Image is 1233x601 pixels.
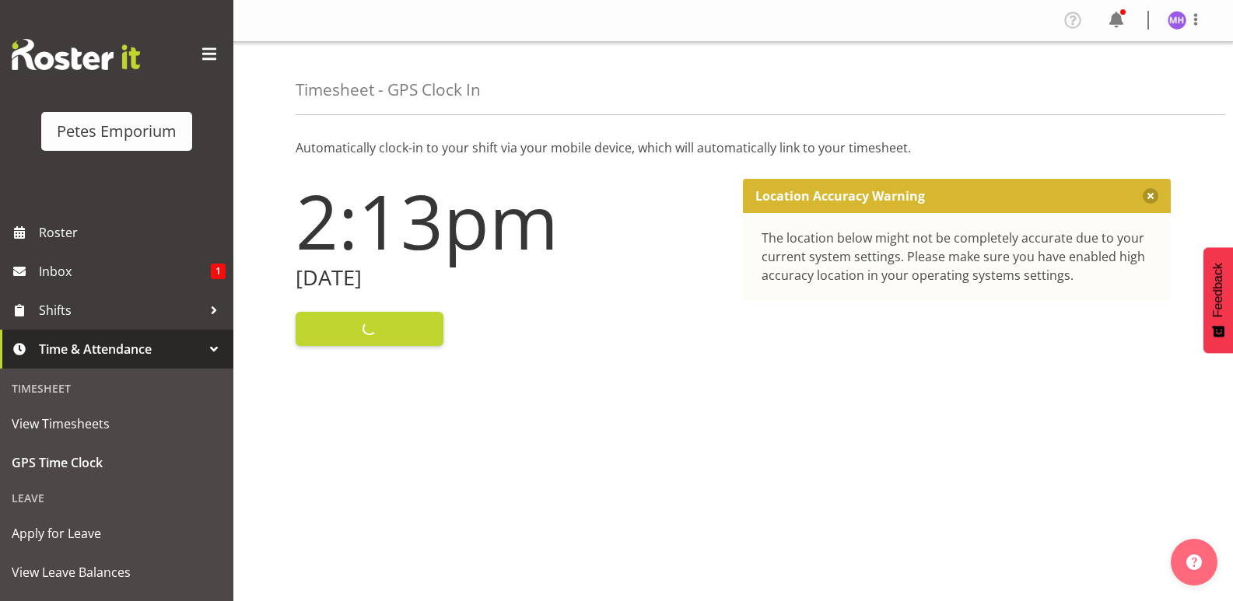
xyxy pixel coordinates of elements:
h4: Timesheet - GPS Clock In [296,81,481,99]
button: Feedback - Show survey [1203,247,1233,353]
div: The location below might not be completely accurate due to your current system settings. Please m... [762,229,1153,285]
img: mackenzie-halford4471.jpg [1168,11,1186,30]
span: Roster [39,221,226,244]
p: Automatically clock-in to your shift via your mobile device, which will automatically link to you... [296,138,1171,157]
h1: 2:13pm [296,179,724,263]
a: View Timesheets [4,404,229,443]
h2: [DATE] [296,266,724,290]
div: Timesheet [4,372,229,404]
span: 1 [211,264,226,279]
span: View Timesheets [12,412,222,435]
a: Apply for Leave [4,514,229,553]
a: View Leave Balances [4,553,229,592]
a: GPS Time Clock [4,443,229,482]
span: Shifts [39,299,202,322]
img: Rosterit website logo [12,39,140,70]
span: Time & Attendance [39,337,202,361]
p: Location Accuracy Warning [755,188,925,204]
span: Inbox [39,260,211,283]
span: Apply for Leave [12,522,222,545]
div: Petes Emporium [57,120,177,143]
span: Feedback [1211,263,1225,317]
button: Close message [1143,188,1158,204]
span: GPS Time Clock [12,451,222,474]
div: Leave [4,482,229,514]
span: View Leave Balances [12,561,222,584]
img: help-xxl-2.png [1186,554,1202,570]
